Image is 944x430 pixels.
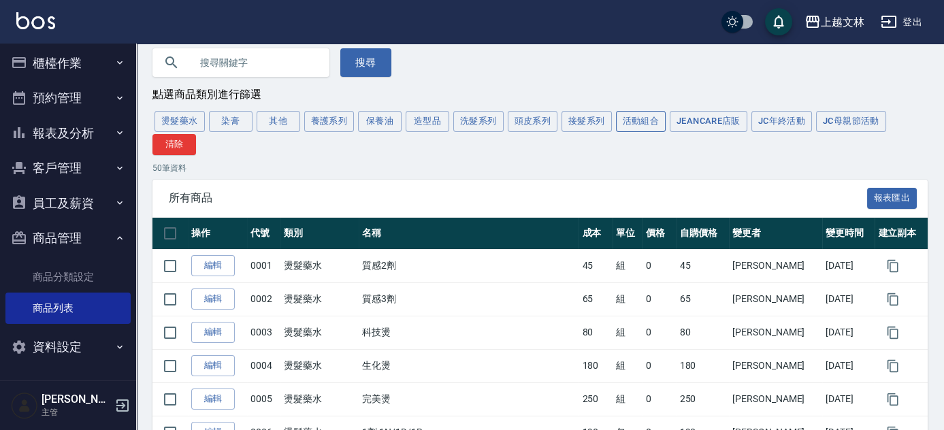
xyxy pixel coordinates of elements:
td: 65 [579,282,612,316]
th: 單位 [613,218,643,250]
button: 櫃檯作業 [5,46,131,81]
td: 250 [677,382,729,416]
td: [PERSON_NAME] [729,249,822,282]
td: 0001 [247,249,280,282]
td: 組 [613,249,643,282]
img: Person [11,392,38,419]
td: 燙髮藥水 [280,382,359,416]
td: 組 [613,382,643,416]
button: 商品管理 [5,220,131,256]
td: 80 [677,316,729,349]
th: 自購價格 [677,218,729,250]
a: 編輯 [191,355,235,376]
button: 員工及薪資 [5,186,131,221]
th: 名稱 [359,218,579,250]
p: 50 筆資料 [152,162,928,174]
button: 資料設定 [5,329,131,365]
td: 45 [677,249,729,282]
a: 報表匯出 [867,191,917,203]
button: 洗髮系列 [453,111,504,132]
div: 點選商品類別進行篩選 [152,88,928,102]
td: 燙髮藥水 [280,282,359,316]
th: 變更者 [729,218,822,250]
button: 養護系列 [304,111,355,132]
th: 操作 [188,218,247,250]
td: [DATE] [822,249,875,282]
a: 編輯 [191,255,235,276]
td: 組 [613,316,643,349]
td: 組 [613,282,643,316]
p: 主管 [42,406,111,418]
button: 接髮系列 [561,111,612,132]
button: 造型品 [406,111,449,132]
td: 組 [613,349,643,382]
a: 商品列表 [5,293,131,324]
td: 0 [642,349,676,382]
td: 0003 [247,316,280,349]
td: [PERSON_NAME] [729,316,822,349]
button: save [765,8,792,35]
button: 保養油 [358,111,402,132]
td: [DATE] [822,349,875,382]
button: 搜尋 [340,48,391,77]
button: 客戶管理 [5,150,131,186]
td: 0 [642,282,676,316]
a: 編輯 [191,288,235,310]
td: 0 [642,382,676,416]
button: JeanCare店販 [670,111,747,132]
span: 所有商品 [169,191,867,205]
button: 染膏 [209,111,253,132]
td: 0005 [247,382,280,416]
td: 0002 [247,282,280,316]
button: 其他 [257,111,300,132]
td: 燙髮藥水 [280,249,359,282]
td: 0 [642,249,676,282]
button: 活動組合 [616,111,666,132]
td: 45 [579,249,612,282]
td: 燙髮藥水 [280,349,359,382]
td: [PERSON_NAME] [729,282,822,316]
td: 完美燙 [359,382,579,416]
button: 預約管理 [5,80,131,116]
td: 80 [579,316,612,349]
button: JC年終活動 [751,111,812,132]
th: 代號 [247,218,280,250]
td: [DATE] [822,316,875,349]
td: 0 [642,316,676,349]
td: [DATE] [822,382,875,416]
button: 報表匯出 [867,188,917,209]
button: 上越文林 [799,8,870,36]
td: 180 [579,349,612,382]
td: 0004 [247,349,280,382]
button: 燙髮藥水 [154,111,205,132]
th: 成本 [579,218,612,250]
h5: [PERSON_NAME] [42,393,111,406]
button: 登出 [875,10,928,35]
button: 頭皮系列 [508,111,558,132]
a: 編輯 [191,322,235,343]
th: 類別 [280,218,359,250]
button: 報表及分析 [5,116,131,151]
td: 燙髮藥水 [280,316,359,349]
button: JC母親節活動 [816,111,886,132]
td: [PERSON_NAME] [729,349,822,382]
td: 180 [677,349,729,382]
td: [DATE] [822,282,875,316]
td: 65 [677,282,729,316]
td: 250 [579,382,612,416]
td: 質感3劑 [359,282,579,316]
a: 商品分類設定 [5,261,131,293]
td: 科技燙 [359,316,579,349]
a: 編輯 [191,388,235,410]
th: 變更時間 [822,218,875,250]
td: 生化燙 [359,349,579,382]
input: 搜尋關鍵字 [191,44,319,81]
div: 上越文林 [821,14,864,31]
th: 建立副本 [875,218,928,250]
td: 質感2劑 [359,249,579,282]
button: 清除 [152,134,196,155]
img: Logo [16,12,55,29]
th: 價格 [642,218,676,250]
td: [PERSON_NAME] [729,382,822,416]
